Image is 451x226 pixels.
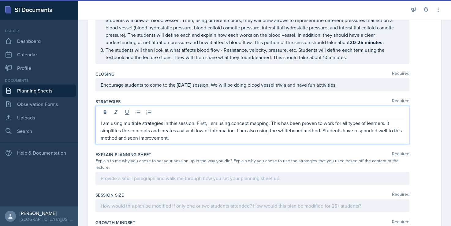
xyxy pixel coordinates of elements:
[350,39,384,46] strong: 20-25 minutes.
[392,99,409,105] span: Required
[392,152,409,158] span: Required
[2,48,76,61] a: Calendar
[95,158,409,171] div: Explain to me why you chose to set your session up in the way you did? Explain why you chose to u...
[95,220,135,226] label: Growth Mindset
[2,28,76,34] div: Leader
[106,46,404,61] p: The students will then look at what affects blood flow - Resistance, velocity, pressure, etc. Stu...
[2,111,76,124] a: Uploads
[95,71,114,77] label: Closing
[95,152,151,158] label: Explain Planning Sheet
[2,78,76,83] div: Documents
[392,192,409,198] span: Required
[101,81,404,89] p: Encourage students to come to the [DATE] session! We will be doing blood vessel trivia and have f...
[2,147,76,159] div: Help & Documentation
[20,210,73,216] div: [PERSON_NAME]
[101,119,404,141] p: I am using multiple strategies in this session. First, I am using concept mapping. This has been ...
[392,71,409,77] span: Required
[2,98,76,110] a: Observation Forms
[392,220,409,226] span: Required
[2,125,76,137] a: Search
[95,192,124,198] label: Session Size
[106,9,404,46] p: We will go over the types of pressure and blood flow through the vessels. I will use the whiteboa...
[20,216,73,222] div: [GEOGRAPHIC_DATA][US_STATE]
[95,99,121,105] label: Strategies
[2,85,76,97] a: Planning Sheets
[2,35,76,47] a: Dashboard
[2,62,76,74] a: Profile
